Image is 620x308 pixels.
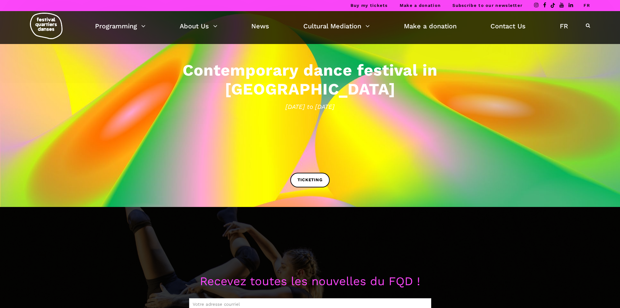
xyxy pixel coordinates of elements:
a: Contact Us [490,21,526,32]
span: [DATE] to [DATE] [108,102,512,112]
a: Programming [95,21,145,32]
a: FR [560,21,568,32]
a: TICKETING [290,173,329,187]
p: Recevez toutes les nouvelles du FQD ! [108,272,512,291]
a: About Us [180,21,217,32]
a: Subscribe to our newsletter [452,3,522,8]
h3: Contemporary dance festival in [GEOGRAPHIC_DATA] [108,60,512,99]
a: Make a donation [400,3,441,8]
img: logo-fqd-med [30,13,62,39]
a: Cultural Mediation [303,21,370,32]
a: FR [584,3,590,8]
a: News [251,21,269,32]
span: TICKETING [297,177,322,183]
a: Make a donation [404,21,457,32]
a: Buy my tickets [351,3,388,8]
